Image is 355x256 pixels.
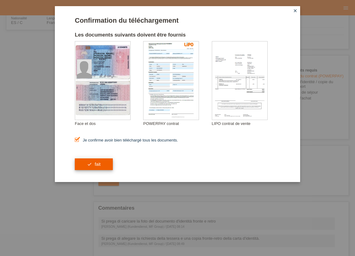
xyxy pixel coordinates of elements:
[75,32,280,41] h2: Les documents suivants doivent être fournis
[143,41,199,120] img: upload_document_confirmation_type_contract_kkg_whitelabel.png
[184,42,193,46] img: 39073_print.png
[293,8,298,13] i: close
[75,41,130,120] img: upload_document_confirmation_type_id_foreign_empty.png
[95,162,101,167] span: fait
[75,17,280,24] h1: Confirmation du téléchargement
[75,158,113,170] button: check fait
[291,8,299,15] a: close
[75,121,143,126] div: Face et dos
[143,121,212,126] div: POWERPAY contrat
[94,52,124,55] div: [PERSON_NAME]
[94,55,124,59] div: [PERSON_NAME] [PERSON_NAME]
[212,121,280,126] div: LIPO contrat de vente
[212,41,267,120] img: upload_document_confirmation_type_receipt_generic.png
[75,138,178,142] label: Je confirme avoir bien téléchargé tous les documents.
[77,59,92,78] img: foreign_id_photo_male.png
[87,162,92,167] i: check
